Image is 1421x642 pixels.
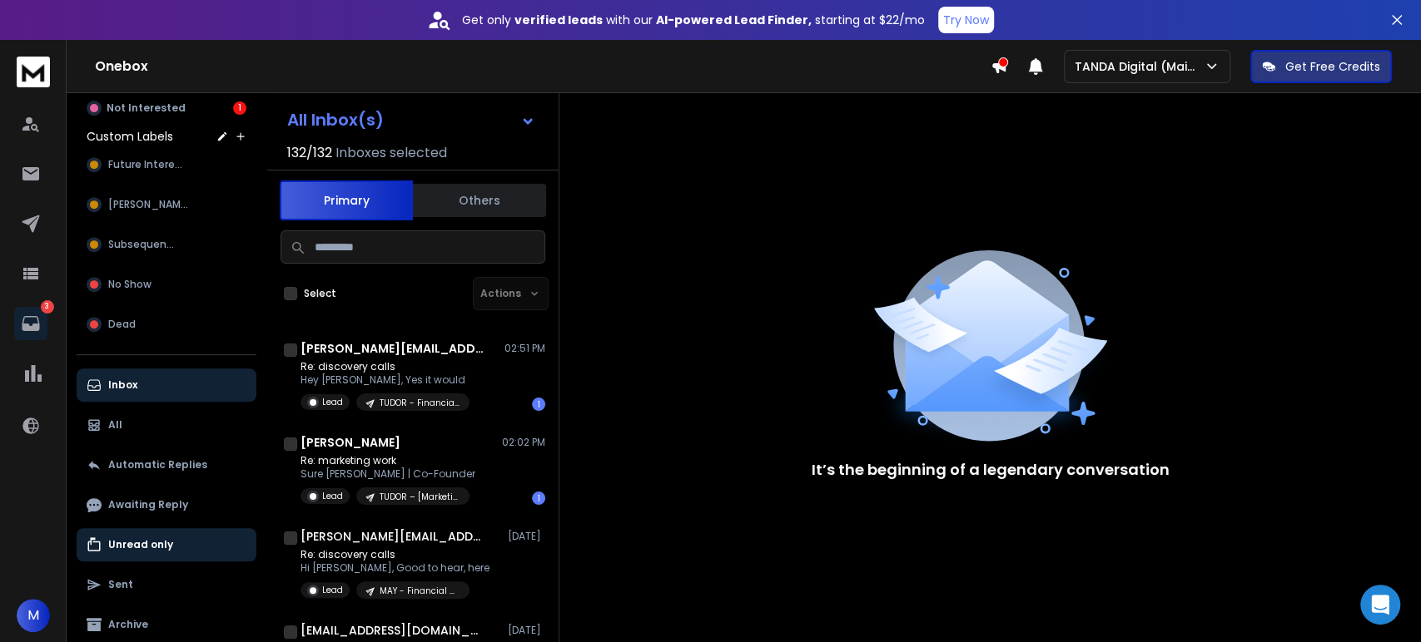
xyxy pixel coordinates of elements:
p: Hi [PERSON_NAME], Good to hear, here [301,561,489,575]
div: 1 [532,398,545,411]
button: Future Interest [77,148,256,181]
span: 132 / 132 [287,143,332,163]
p: MAY - Financial Services | [GEOGRAPHIC_DATA] [380,585,460,597]
p: 02:51 PM [504,342,545,355]
p: Sure [PERSON_NAME] | Co-Founder [301,467,475,481]
p: Inbox [108,378,137,392]
p: Lead [322,396,343,408]
button: Inbox [77,368,256,402]
button: M [17,599,50,632]
h1: [EMAIL_ADDRESS][DOMAIN_NAME] [301,622,484,639]
span: Subsequence [108,238,179,251]
span: No Show [108,278,152,291]
span: Dead [108,318,136,331]
button: Not Interested1 [77,91,256,125]
button: Try Now [938,7,994,33]
button: Archive [77,608,256,641]
button: Unread only [77,528,256,561]
p: 02:02 PM [502,436,545,449]
label: Select [304,287,336,300]
p: All [108,418,122,432]
button: Get Free Credits [1250,50,1392,83]
p: Hey [PERSON_NAME], Yes it would [301,373,470,387]
p: Unread only [108,538,173,551]
p: Lead [322,490,343,502]
button: Subsequence [77,228,256,261]
strong: verified leads [514,12,603,28]
p: Re: marketing work [301,454,475,467]
img: logo [17,57,50,87]
p: [DATE] [508,624,545,637]
p: Sent [108,578,133,591]
div: 1 [233,101,246,115]
h1: [PERSON_NAME][EMAIL_ADDRESS][DOMAIN_NAME] [301,340,484,357]
p: 3 [41,300,54,314]
p: TUDOR – [Marketing] – [GEOGRAPHIC_DATA] – 11-200 [380,491,460,503]
p: Archive [108,618,148,631]
button: Automatic Replies [77,448,256,481]
p: Re: discovery calls [301,360,470,373]
h3: Inboxes selected [335,143,447,163]
h1: [PERSON_NAME] [301,434,400,451]
span: [PERSON_NAME] [108,198,190,211]
span: Future Interest [108,158,185,171]
h1: All Inbox(s) [287,111,384,128]
p: [DATE] [508,530,545,543]
h3: Custom Labels [87,128,173,145]
p: Re: discovery calls [301,548,489,561]
div: Open Intercom Messenger [1360,585,1400,625]
button: Awaiting Reply [77,488,256,521]
button: All Inbox(s) [274,103,549,136]
h1: Onebox [95,57,991,77]
p: TANDA Digital (Main) [1075,58,1204,75]
strong: AI-powered Lead Finder, [656,12,812,28]
p: Get Free Credits [1285,58,1380,75]
button: Sent [77,568,256,601]
button: No Show [77,268,256,301]
button: Primary [280,180,413,220]
div: 1 [532,491,545,505]
p: Automatic Replies [108,458,207,472]
p: Try Now [943,12,989,28]
a: 3 [14,307,47,340]
h1: [PERSON_NAME][EMAIL_ADDRESS][DOMAIN_NAME] [301,528,484,545]
p: It’s the beginning of a legendary conversation [812,458,1170,481]
button: Dead [77,308,256,341]
button: [PERSON_NAME] [77,188,256,221]
button: Others [413,182,546,219]
p: TUDOR - Financial Services | [GEOGRAPHIC_DATA] [380,397,460,409]
p: Not Interested [107,101,186,115]
p: Lead [322,584,343,596]
p: Awaiting Reply [108,498,188,511]
button: All [77,408,256,442]
p: Get only with our starting at $22/mo [462,12,925,28]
